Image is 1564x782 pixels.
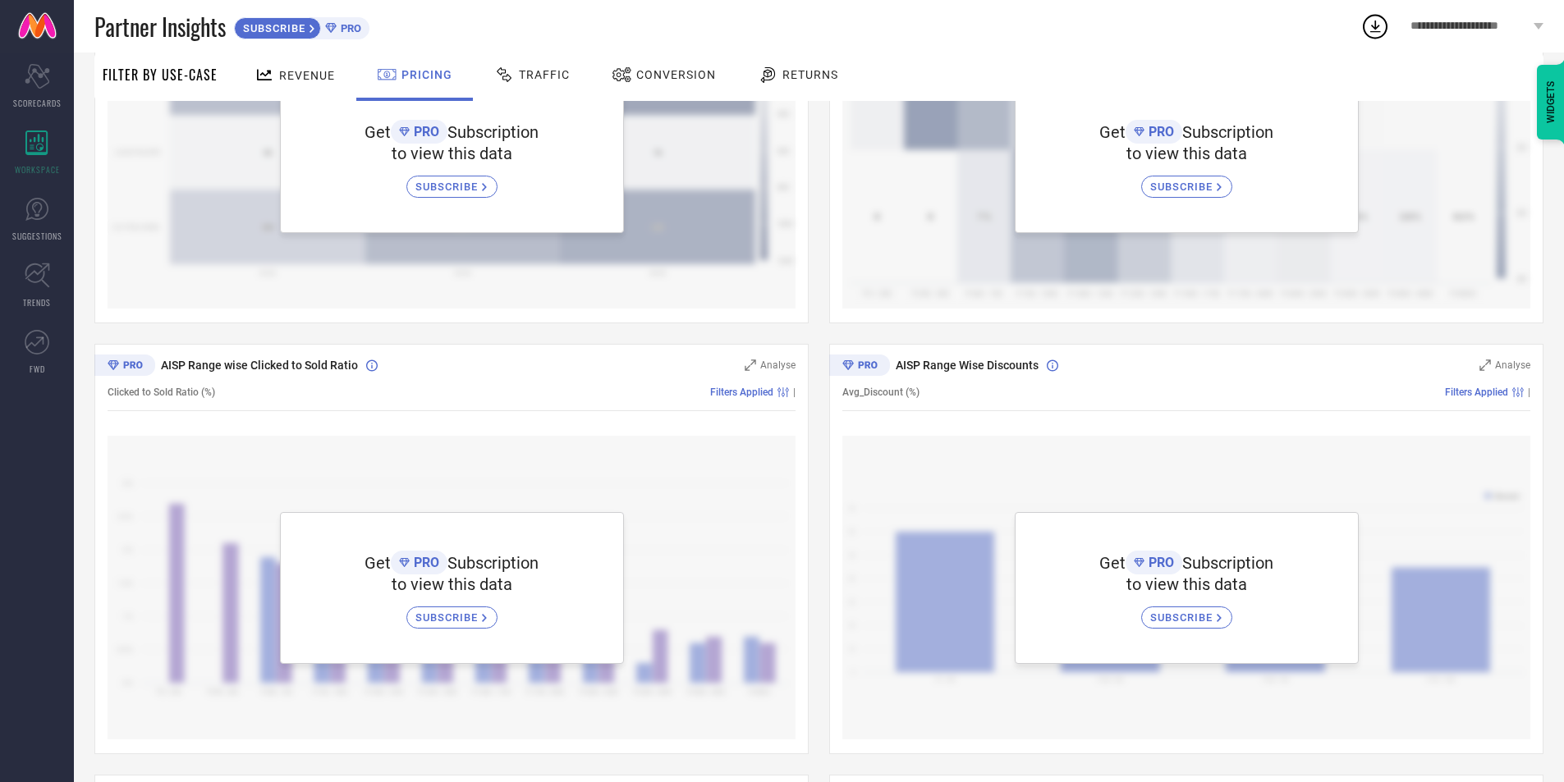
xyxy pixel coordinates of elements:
a: SUBSCRIBE [406,594,498,629]
span: Analyse [760,359,796,371]
a: SUBSCRIBE [1141,594,1232,629]
span: PRO [410,555,439,570]
span: Filters Applied [710,386,773,398]
div: Premium [94,354,155,379]
span: Get [365,553,391,573]
span: to view this data [1126,144,1247,163]
span: PRO [410,124,439,139]
span: AISP Range wise Clicked to Sold Ratio [161,359,358,372]
span: Pricing [401,68,452,81]
span: | [793,386,796,398]
span: PRO [1144,555,1174,570]
span: Revenue [279,69,335,82]
div: Premium [829,354,890,379]
span: Subscription [447,553,539,573]
span: TRENDS [23,296,51,309]
span: Avg_Discount (%) [842,386,920,398]
span: Filters Applied [1445,386,1508,398]
span: Analyse [1495,359,1530,371]
span: SUGGESTIONS [12,230,62,242]
span: AISP Range Wise Discounts [896,359,1039,372]
span: Subscription [1182,122,1273,142]
span: to view this data [392,144,512,163]
span: Clicked to Sold Ratio (%) [108,386,215,398]
span: Subscription [1182,553,1273,573]
svg: Zoom [1479,359,1491,371]
a: SUBSCRIBEPRO [234,13,369,39]
span: to view this data [392,574,512,594]
svg: Zoom [745,359,756,371]
div: Open download list [1360,11,1390,41]
span: PRO [337,22,361,34]
span: SCORECARDS [13,97,62,109]
span: SUBSCRIBE [415,611,482,624]
span: | [1528,386,1530,398]
span: Get [365,122,391,142]
span: Returns [782,68,838,81]
span: Conversion [636,68,716,81]
a: SUBSCRIBE [1141,163,1232,198]
span: Traffic [519,68,570,81]
span: PRO [1144,124,1174,139]
a: SUBSCRIBE [406,163,498,198]
span: SUBSCRIBE [1150,611,1217,624]
span: Subscription [447,122,539,142]
span: SUBSCRIBE [415,181,482,193]
span: FWD [30,363,45,375]
span: SUBSCRIBE [235,22,310,34]
span: SUBSCRIBE [1150,181,1217,193]
span: Get [1099,122,1126,142]
span: Partner Insights [94,10,226,43]
span: WORKSPACE [15,163,60,176]
span: Get [1099,553,1126,573]
span: Filter By Use-Case [103,65,218,85]
span: to view this data [1126,574,1247,594]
